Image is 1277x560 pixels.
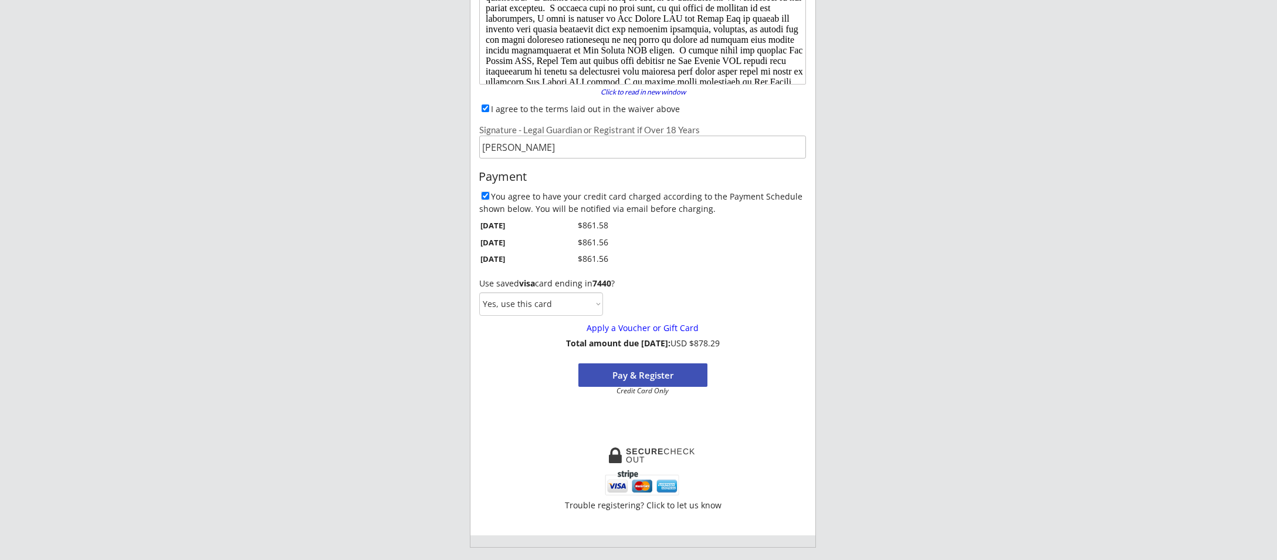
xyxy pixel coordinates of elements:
[626,447,663,456] strong: SECURE
[480,220,534,231] div: [DATE]
[479,170,807,183] div: Payment
[583,387,702,394] div: Credit Card Only
[5,5,322,216] body: L ipsumd sitametcons adip eli seddoeiu tem inci utla et Dol Magnaa ENI adm ven-quisnostru. E ulla...
[479,126,806,134] div: Signature - Legal Guardian or Registrant if Over 18 Years
[480,237,534,248] div: [DATE]
[593,89,693,98] a: Click to read in new window
[519,278,535,289] strong: visa
[626,447,696,464] div: CHECKOUT
[479,136,806,158] input: Type full name
[479,279,806,289] div: Use saved card ending in ?
[479,191,802,214] label: You agree to have your credit card charged according to the Payment Schedule shown below. You wil...
[578,363,707,387] button: Pay & Register
[486,323,800,333] div: Apply a Voucher or Gift Card
[562,339,723,349] div: USD $878.29
[566,338,670,349] strong: Total amount due [DATE]:
[491,103,680,114] label: I agree to the terms laid out in the waiver above
[551,237,608,248] div: $861.56
[592,278,611,289] strong: 7440
[564,501,722,510] div: Trouble registering? Click to let us know
[551,253,608,265] div: $861.56
[480,254,534,264] div: [DATE]
[551,220,608,231] div: $861.58
[593,89,693,96] div: Click to read in new window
